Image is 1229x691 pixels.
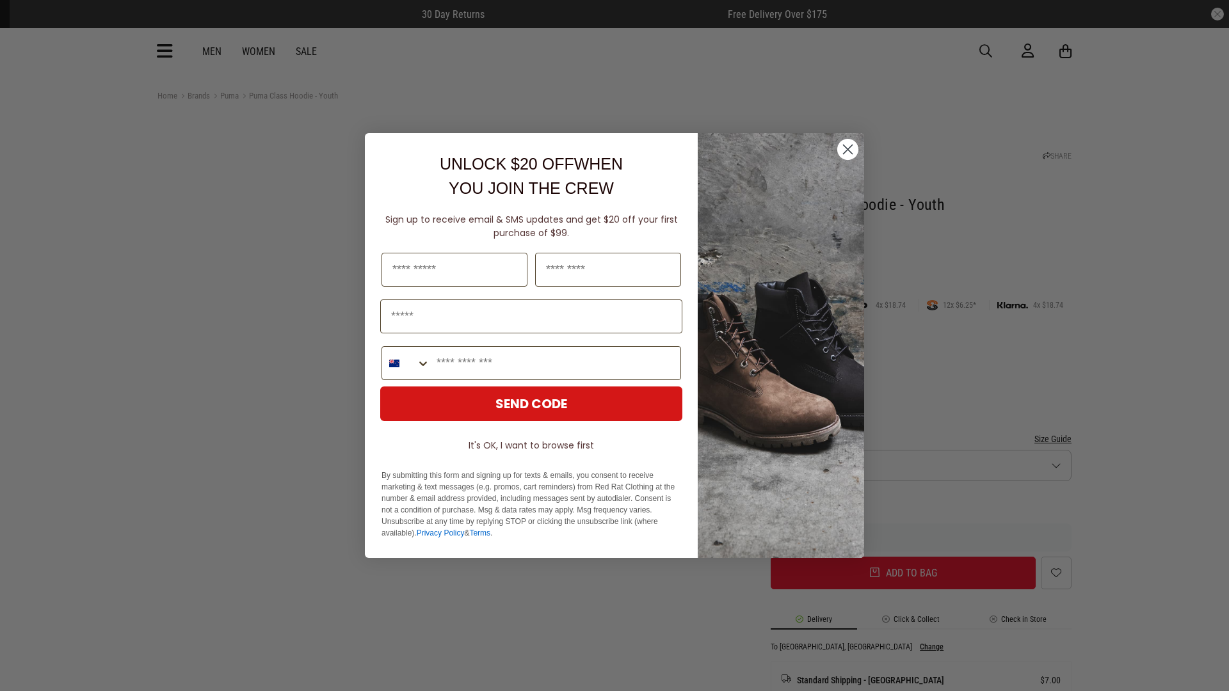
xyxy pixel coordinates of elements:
[380,434,682,457] button: It's OK, I want to browse first
[469,528,490,537] a: Terms
[449,179,614,197] span: YOU JOIN THE CREW
[389,358,399,369] img: New Zealand
[380,386,682,421] button: SEND CODE
[385,213,678,239] span: Sign up to receive email & SMS updates and get $20 off your first purchase of $99.
[440,155,574,173] span: UNLOCK $20 OFF
[382,470,681,539] p: By submitting this form and signing up for texts & emails, you consent to receive marketing & tex...
[382,253,527,287] input: First Name
[382,347,430,379] button: Search Countries
[574,155,623,173] span: WHEN
[10,5,49,44] button: Open LiveChat chat widget
[837,138,859,161] button: Close dialog
[698,133,864,558] img: f7662613-148e-4c88-9575-6c6b5b55a647.jpeg
[380,299,682,333] input: Email
[417,528,465,537] a: Privacy Policy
